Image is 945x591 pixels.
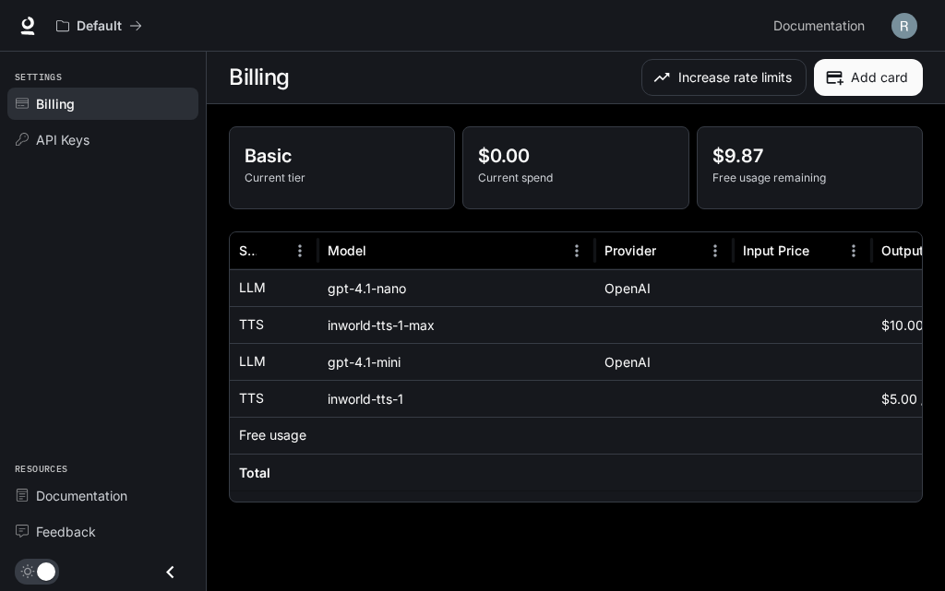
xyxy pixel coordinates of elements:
div: OpenAI [595,343,734,380]
div: gpt-4.1-mini [318,343,595,380]
p: TTS [239,389,264,408]
span: Documentation [773,15,865,38]
p: Basic [245,142,439,170]
button: Add card [814,59,923,96]
button: Sort [658,237,686,265]
p: Current tier [245,170,439,186]
p: LLM [239,278,266,297]
button: Menu [286,237,314,265]
a: API Keys [7,124,198,156]
button: User avatar [886,7,923,44]
img: User avatar [891,13,917,39]
p: $0.00 [478,142,673,170]
h6: Total [239,464,270,482]
div: Input Price [743,242,809,258]
div: Model [328,242,366,258]
button: Sort [368,237,396,265]
button: Menu [701,237,729,265]
p: Free usage [239,426,306,444]
p: Default [77,18,122,34]
a: Documentation [766,7,879,44]
button: Sort [258,237,286,265]
p: $9.87 [712,142,907,170]
span: API Keys [36,130,90,149]
div: inworld-tts-1 [318,380,595,417]
p: LLM [239,352,266,371]
span: Feedback [36,522,96,541]
button: Menu [563,237,591,265]
div: inworld-tts-1-max [318,306,595,343]
button: Increase rate limits [641,59,807,96]
button: All workspaces [48,7,150,44]
span: Billing [36,94,75,113]
div: Provider [604,242,656,258]
span: Dark mode toggle [37,561,55,581]
button: Sort [811,237,839,265]
span: Documentation [36,486,127,505]
p: Current spend [478,170,673,186]
a: Billing [7,88,198,120]
p: Free usage remaining [712,170,907,186]
a: Documentation [7,479,198,512]
button: Menu [840,237,867,265]
h1: Billing [229,59,290,96]
p: TTS [239,315,264,334]
div: gpt-4.1-nano [318,269,595,306]
a: Feedback [7,515,198,548]
div: Service [239,242,257,258]
div: OpenAI [595,269,734,306]
button: Close drawer [150,553,191,591]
